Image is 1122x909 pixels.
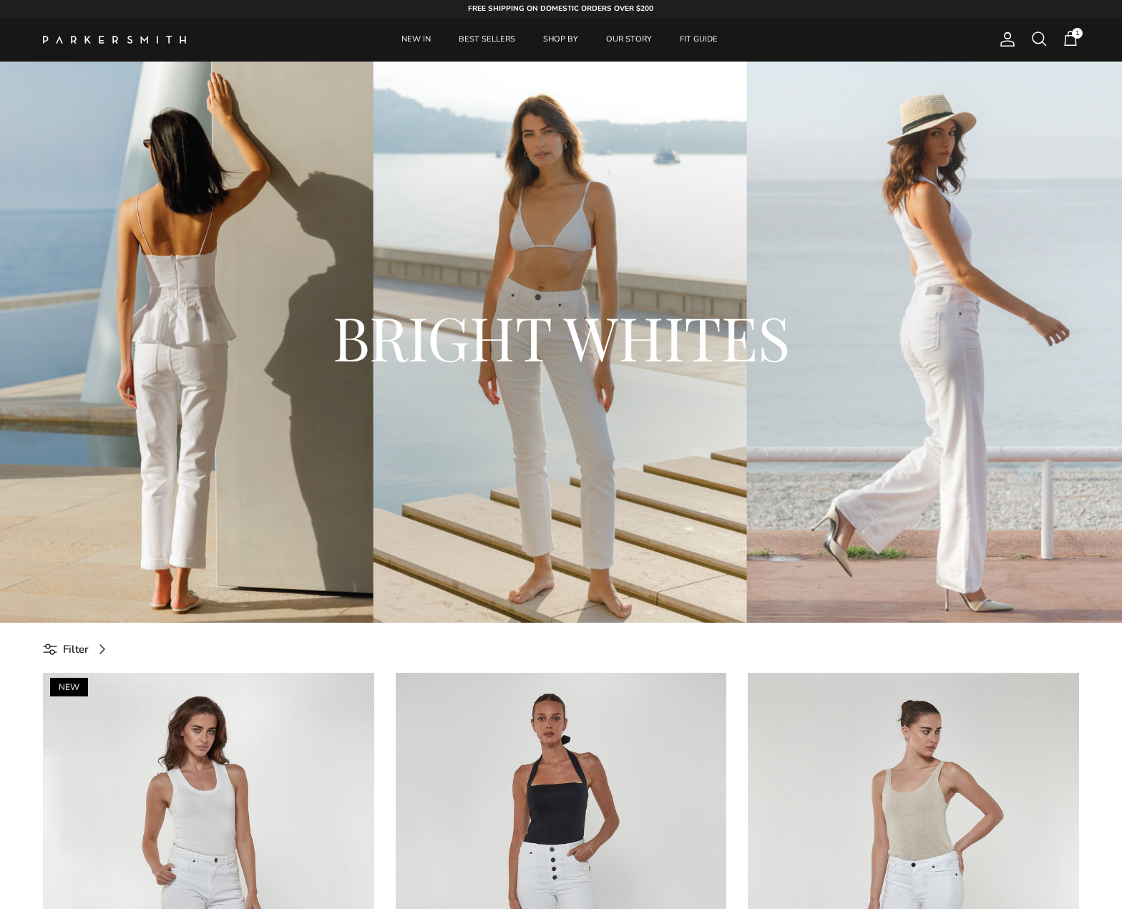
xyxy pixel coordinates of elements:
[63,641,89,658] span: Filter
[468,4,653,14] strong: FREE SHIPPING ON DOMESTIC ORDERS OVER $200
[110,298,1012,376] h2: BRIGHT WHITES
[446,18,528,62] a: BEST SELLERS
[389,18,444,62] a: NEW IN
[43,36,186,44] img: Parker Smith
[213,18,906,62] div: Primary
[1072,28,1083,39] span: 1
[43,633,116,666] a: Filter
[993,31,1016,48] a: Account
[530,18,591,62] a: SHOP BY
[593,18,665,62] a: OUR STORY
[1062,30,1079,49] a: 1
[667,18,731,62] a: FIT GUIDE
